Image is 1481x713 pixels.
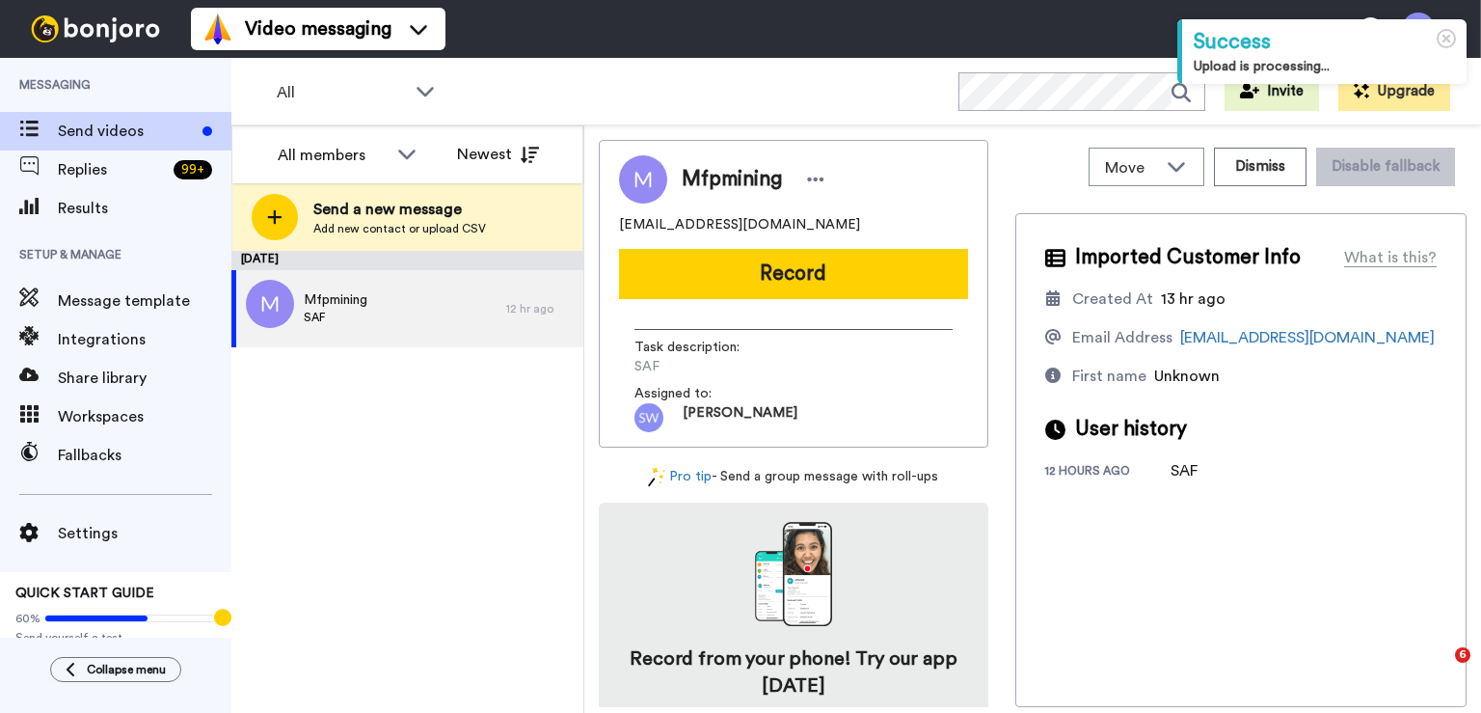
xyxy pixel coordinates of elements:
span: Mfpmining [304,290,367,310]
span: Move [1105,156,1157,179]
img: bj-logo-header-white.svg [23,15,168,42]
div: First name [1072,365,1146,388]
span: Settings [58,522,231,545]
div: 12 hr ago [506,301,574,316]
span: Workspaces [58,405,231,428]
span: Send videos [58,120,195,143]
span: Assigned to: [634,384,769,403]
button: Newest [443,135,553,174]
button: Collapse menu [50,657,181,682]
span: Add new contact or upload CSV [313,221,486,236]
span: Share library [58,367,231,390]
div: [DATE] [231,251,583,270]
span: SAF [634,357,818,376]
div: - Send a group message with roll-ups [599,467,988,487]
button: Upgrade [1338,72,1450,111]
span: All [277,81,406,104]
div: What is this? [1344,246,1437,269]
span: Replies [58,158,166,181]
button: Invite [1225,72,1319,111]
img: magic-wand.svg [648,467,665,487]
span: [PERSON_NAME] [683,403,797,432]
a: Pro tip [648,467,712,487]
span: Unknown [1154,369,1220,384]
a: [EMAIL_ADDRESS][DOMAIN_NAME] [1180,330,1435,345]
div: SAF [1171,459,1267,482]
h4: Record from your phone! Try our app [DATE] [618,645,969,699]
button: Dismiss [1214,148,1306,186]
img: download [755,522,832,626]
img: vm-color.svg [202,14,233,44]
span: Task description : [634,338,769,357]
div: Created At [1072,288,1153,311]
img: sw.png [634,403,663,432]
div: Success [1194,27,1455,57]
span: SAF [304,310,367,325]
button: Disable fallback [1316,148,1455,186]
span: Fallbacks [58,444,231,467]
span: Integrations [58,328,231,351]
span: Video messaging [245,15,391,42]
span: Collapse menu [87,662,166,677]
img: m.png [246,280,294,328]
iframe: Intercom live chat [1415,647,1462,694]
span: 60% [15,611,40,626]
div: 99 + [174,160,212,179]
div: Email Address [1072,326,1172,349]
span: QUICK START GUIDE [15,587,154,600]
span: User history [1075,415,1187,444]
span: Mfpmining [682,165,782,194]
button: Record [619,249,968,299]
div: Upload is processing... [1194,57,1455,76]
img: Profile Image [619,155,667,204]
span: [EMAIL_ADDRESS][DOMAIN_NAME] [619,215,860,234]
div: Tooltip anchor [214,609,231,626]
div: All members [278,144,388,167]
span: Send yourself a test [15,630,216,645]
span: Send a new message [313,198,486,221]
span: 13 hr ago [1161,291,1225,307]
span: Imported Customer Info [1075,243,1301,272]
span: Results [58,197,231,220]
span: Message template [58,289,231,313]
div: 12 hours ago [1045,463,1171,482]
span: 6 [1455,647,1470,663]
